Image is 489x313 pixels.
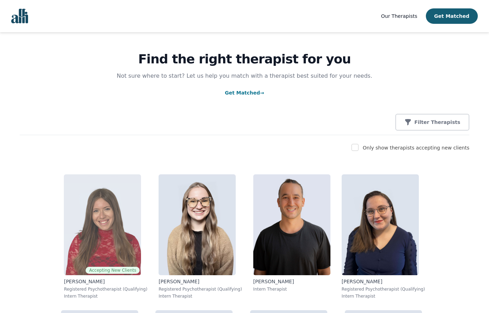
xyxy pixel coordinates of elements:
[225,90,264,96] a: Get Matched
[110,72,379,80] p: Not sure where to start? Let us help you match with a therapist best suited for your needs.
[381,13,417,19] span: Our Therapists
[342,286,425,292] p: Registered Psychotherapist (Qualifying)
[342,278,425,285] p: [PERSON_NAME]
[336,169,431,305] a: Vanessa_McCulloch[PERSON_NAME]Registered Psychotherapist (Qualifying)Intern Therapist
[260,90,264,96] span: →
[86,267,140,274] span: Accepting New Clients
[159,174,236,275] img: Faith_Woodley
[64,293,147,299] p: Intern Therapist
[64,278,147,285] p: [PERSON_NAME]
[395,114,469,131] button: Filter Therapists
[11,9,28,23] img: alli logo
[414,119,460,126] p: Filter Therapists
[159,293,242,299] p: Intern Therapist
[253,278,330,285] p: [PERSON_NAME]
[159,286,242,292] p: Registered Psychotherapist (Qualifying)
[342,174,419,275] img: Vanessa_McCulloch
[253,286,330,292] p: Intern Therapist
[248,169,336,305] a: Kavon_Banejad[PERSON_NAME]Intern Therapist
[426,8,478,24] button: Get Matched
[20,52,469,66] h1: Find the right therapist for you
[159,278,242,285] p: [PERSON_NAME]
[153,169,248,305] a: Faith_Woodley[PERSON_NAME]Registered Psychotherapist (Qualifying)Intern Therapist
[64,174,141,275] img: Alisha_Levine
[363,145,469,151] label: Only show therapists accepting new clients
[253,174,330,275] img: Kavon_Banejad
[64,286,147,292] p: Registered Psychotherapist (Qualifying)
[58,169,153,305] a: Alisha_LevineAccepting New Clients[PERSON_NAME]Registered Psychotherapist (Qualifying)Intern Ther...
[381,12,417,20] a: Our Therapists
[342,293,425,299] p: Intern Therapist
